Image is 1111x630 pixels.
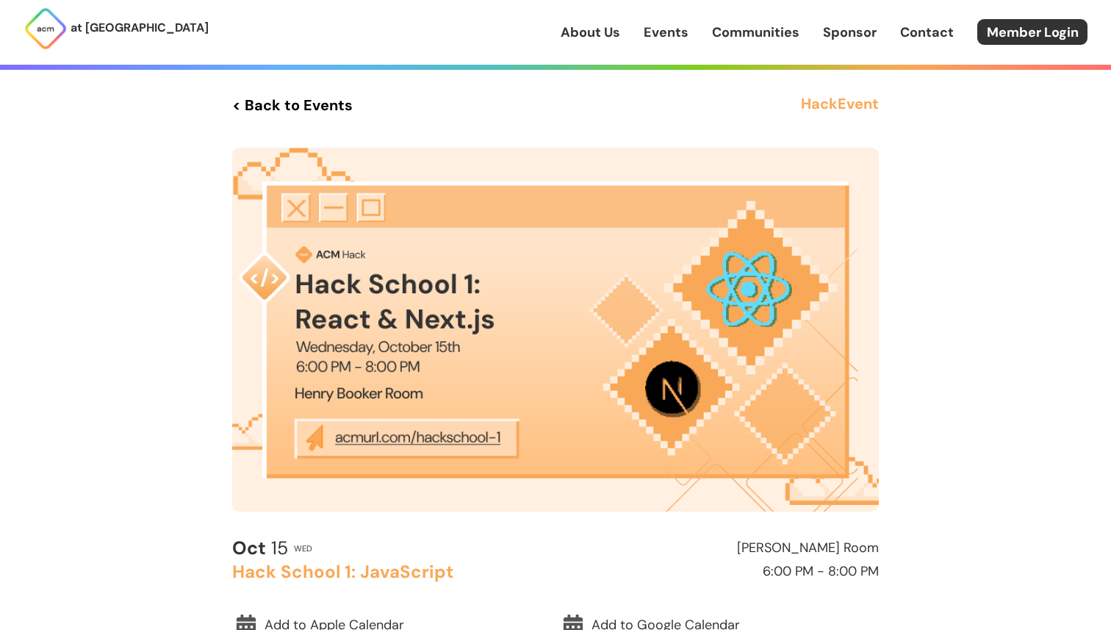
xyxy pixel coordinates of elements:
a: Contact [900,23,954,42]
h2: [PERSON_NAME] Room [562,541,879,556]
h2: 15 [232,538,288,559]
a: < Back to Events [232,92,353,118]
h3: Hack Event [801,92,879,118]
a: Sponsor [823,23,877,42]
b: Oct [232,536,266,560]
a: at [GEOGRAPHIC_DATA] [24,7,209,51]
p: at [GEOGRAPHIC_DATA] [71,18,209,37]
h2: Wed [294,544,312,553]
h2: Hack School 1: JavaScript [232,562,549,581]
a: Communities [712,23,799,42]
a: Events [644,23,688,42]
a: Member Login [977,19,1087,45]
img: Event Cover Photo [232,148,879,512]
a: About Us [561,23,620,42]
h2: 6:00 PM - 8:00 PM [562,565,879,579]
img: ACM Logo [24,7,68,51]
